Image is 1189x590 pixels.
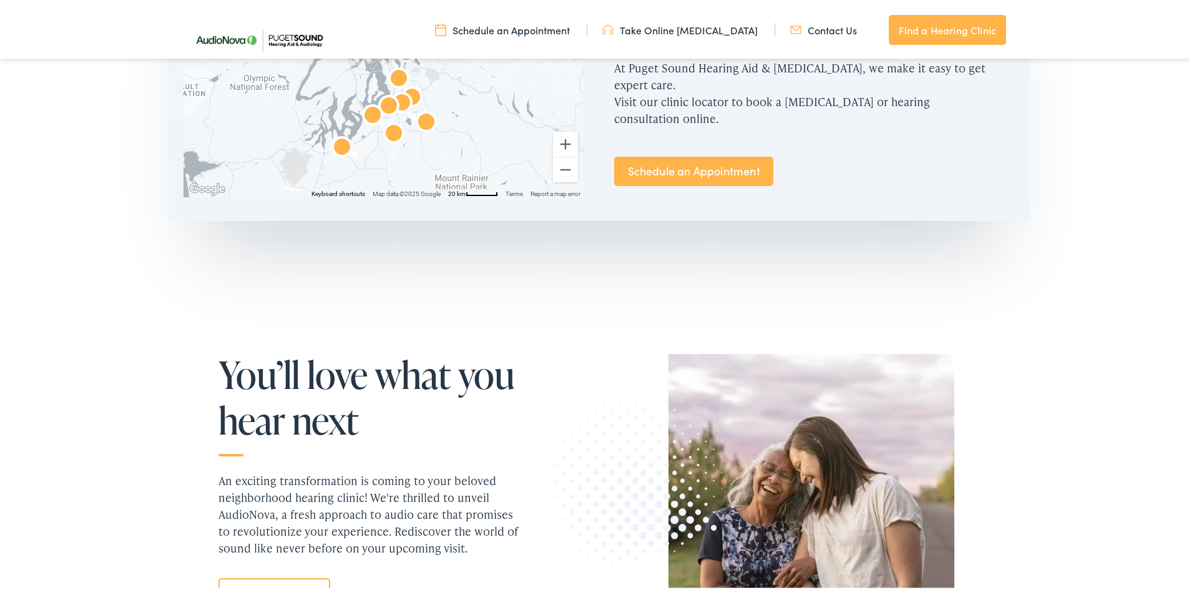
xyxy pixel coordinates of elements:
[614,154,773,184] a: Schedule an Appointment
[602,21,614,34] img: utility icon
[602,21,758,34] a: Take Online [MEDICAL_DATA]
[311,187,365,196] button: Keyboard shortcuts
[553,129,578,154] button: Zoom in
[506,188,523,195] a: Terms
[374,90,404,120] div: AudioNova
[790,21,801,34] img: utility icon
[397,81,427,111] div: AudioNova
[379,117,409,147] div: AudioNova
[334,31,364,61] div: AudioNova
[374,352,451,393] span: what
[292,397,359,438] span: next
[218,352,300,393] span: You’ll
[448,188,466,195] span: 20 km
[187,179,228,195] img: Google
[218,470,518,554] p: An exciting transformation is coming to your beloved neighborhood hearing clinic! We're thrilled ...
[327,131,357,161] div: AudioNova
[531,188,580,195] a: Report a map error
[458,352,514,393] span: you
[889,12,1006,42] a: Find a Hearing Clinic
[384,62,414,92] div: AudioNova
[435,21,570,34] a: Schedule an Appointment
[358,99,388,129] div: AudioNova
[218,397,285,438] span: hear
[553,155,578,180] button: Zoom out
[307,352,368,393] span: love
[373,188,441,195] span: Map data ©2025 Google
[411,106,441,136] div: AudioNova
[444,186,502,195] button: Map Scale: 20 km per 48 pixels
[387,87,417,117] div: AudioNova
[614,47,1015,134] p: At Puget Sound Hearing Aid & [MEDICAL_DATA], we make it easy to get expert care. Visit our clinic...
[790,21,857,34] a: Contact Us
[187,179,228,195] a: Open this area in Google Maps (opens a new window)
[435,21,446,34] img: utility icon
